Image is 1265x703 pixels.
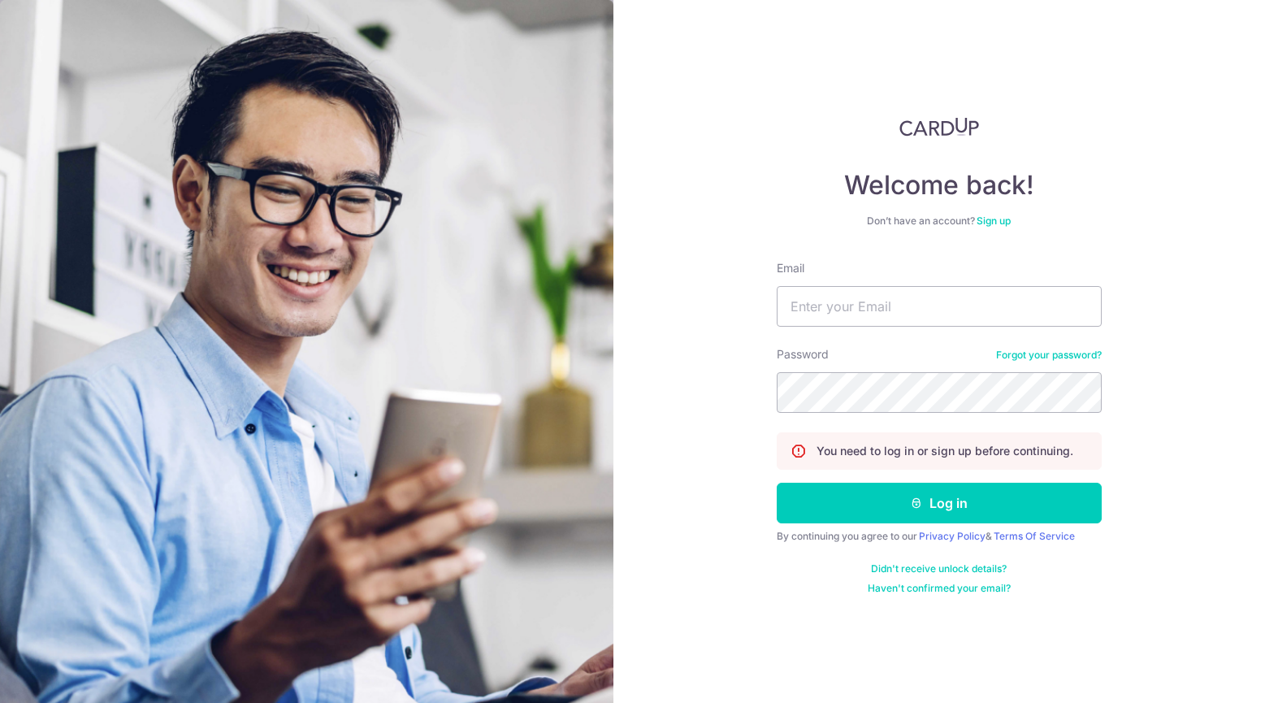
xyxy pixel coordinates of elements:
a: Sign up [977,215,1011,227]
img: CardUp Logo [899,117,979,137]
h4: Welcome back! [777,169,1102,202]
div: Don’t have an account? [777,215,1102,228]
a: Haven't confirmed your email? [868,582,1011,595]
a: Terms Of Service [994,530,1075,542]
div: By continuing you agree to our & [777,530,1102,543]
input: Enter your Email [777,286,1102,327]
label: Password [777,346,829,362]
p: You need to log in or sign up before continuing. [817,443,1073,459]
a: Forgot your password? [996,349,1102,362]
button: Log in [777,483,1102,523]
a: Privacy Policy [919,530,986,542]
a: Didn't receive unlock details? [871,562,1007,575]
label: Email [777,260,804,276]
